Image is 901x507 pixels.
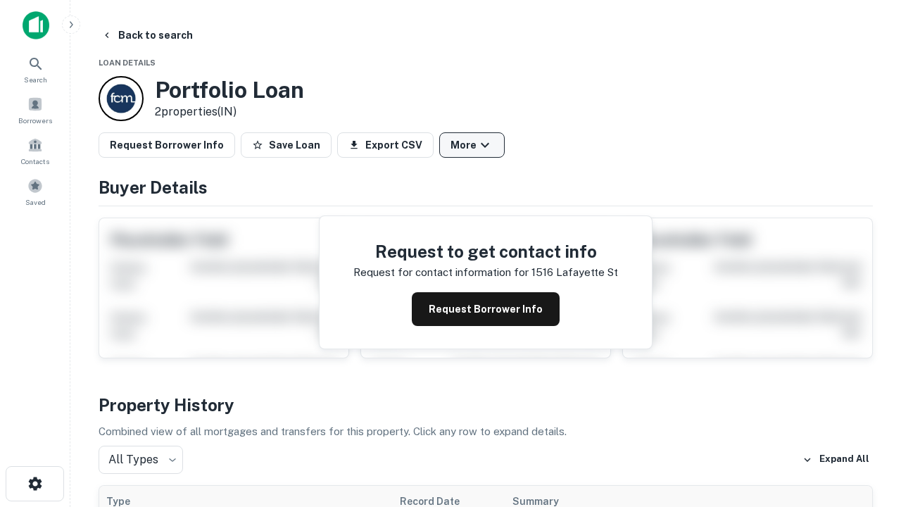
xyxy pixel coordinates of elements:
button: Back to search [96,23,199,48]
p: 2 properties (IN) [155,104,304,120]
button: Request Borrower Info [412,292,560,326]
button: Expand All [799,449,873,470]
h3: Portfolio Loan [155,77,304,104]
a: Contacts [4,132,66,170]
span: Search [24,74,47,85]
a: Search [4,50,66,88]
img: capitalize-icon.png [23,11,49,39]
button: More [439,132,505,158]
button: Export CSV [337,132,434,158]
h4: Request to get contact info [353,239,618,264]
h4: Buyer Details [99,175,873,200]
iframe: Chat Widget [831,349,901,417]
h4: Property History [99,392,873,418]
button: Save Loan [241,132,332,158]
span: Saved [25,196,46,208]
div: All Types [99,446,183,474]
p: Request for contact information for [353,264,529,281]
a: Borrowers [4,91,66,129]
p: 1516 lafayette st [531,264,618,281]
span: Contacts [21,156,49,167]
p: Combined view of all mortgages and transfers for this property. Click any row to expand details. [99,423,873,440]
a: Saved [4,173,66,211]
span: Loan Details [99,58,156,67]
span: Borrowers [18,115,52,126]
button: Request Borrower Info [99,132,235,158]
